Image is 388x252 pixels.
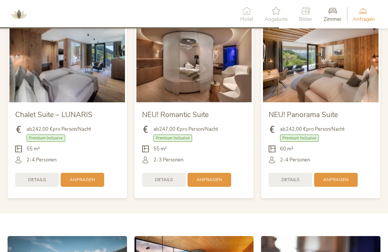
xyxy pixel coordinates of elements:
[28,177,46,183] span: Details
[27,146,40,152] span: 55 m²
[27,135,65,142] span: Premium Inclusive
[15,110,92,120] span: Chalet Suite – LUNARIS
[142,110,209,120] span: NEU! Romantic Suite
[282,177,299,183] span: Details
[323,177,349,183] span: Anfragen
[353,17,375,22] span: Anfragen
[269,110,338,120] span: NEU! Panorama Suite
[153,157,183,163] span: 2-3 Personen
[153,146,167,152] span: 55 m²
[27,126,91,133] span: ab pro Person/Nacht
[153,135,192,142] span: Premium Inclusive
[280,126,344,133] span: ab pro Person/Nacht
[159,126,180,133] b: 247,00 €
[8,3,30,26] img: AMONTI & LUNARIS Wellnessresort
[286,126,306,133] b: 242,00 €
[155,177,173,183] span: Details
[32,126,53,133] b: 242,00 €
[280,135,319,142] span: Premium Inclusive
[153,126,218,133] span: ab pro Person/Nacht
[264,17,288,22] span: Angebote
[136,16,252,102] img: NEU! Romantic Suite
[9,16,125,102] img: Chalet Suite – LUNARIS
[324,17,341,22] span: Zimmer
[240,17,253,22] span: Hotel
[27,157,56,163] span: 2-4 Personen
[263,16,379,102] img: NEU! Panorama Suite
[8,11,30,17] a: AMONTI & LUNARIS Wellnessresort
[280,157,310,163] span: 2-4 Personen
[280,146,293,152] span: 60 m²
[197,177,222,183] span: Anfragen
[299,17,312,22] span: Bilder
[70,177,95,183] span: Anfragen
